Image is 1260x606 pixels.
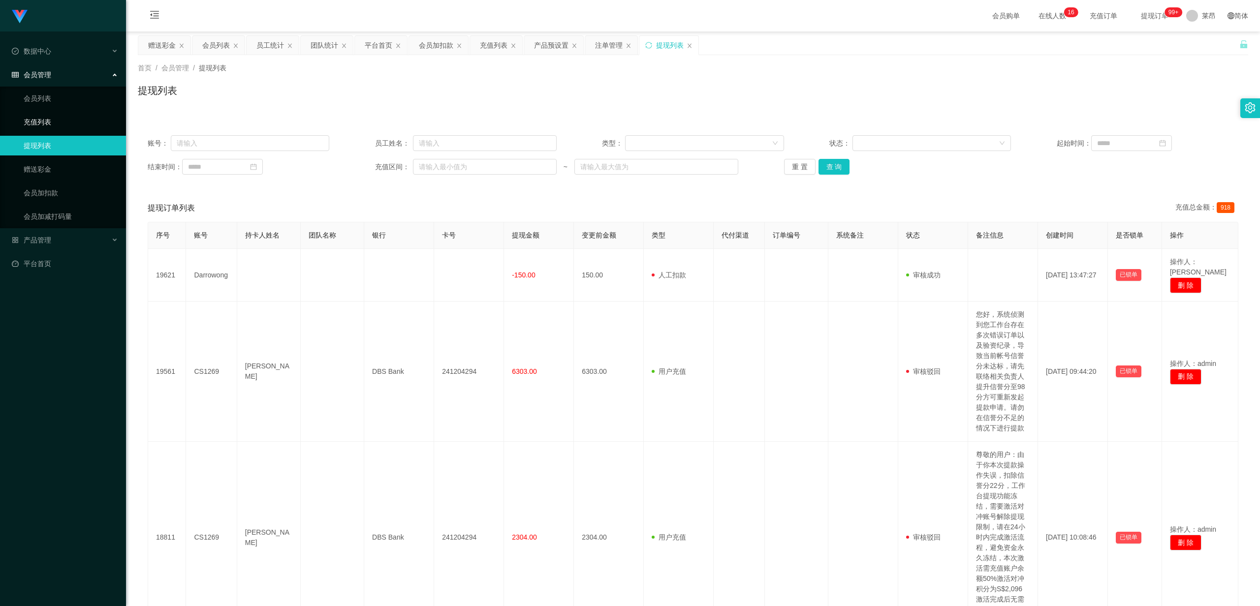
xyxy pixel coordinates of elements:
[24,112,118,132] a: 充值列表
[413,135,557,151] input: 请输入
[1038,302,1108,442] td: [DATE] 09:44:20
[512,271,535,279] span: -150.00
[582,231,616,239] span: 变更前金额
[156,231,170,239] span: 序号
[999,140,1005,147] i: 图标: down
[148,36,176,55] div: 赠送彩金
[250,163,257,170] i: 图标: calendar
[199,64,226,72] span: 提现列表
[24,207,118,226] a: 会员加减打码量
[512,367,537,375] span: 6303.00
[906,271,941,279] span: 审核成功
[1116,231,1143,239] span: 是否锁单
[186,302,237,442] td: CS1269
[365,36,392,55] div: 平台首页
[1085,12,1122,19] span: 充值订单
[1068,7,1071,17] p: 1
[480,36,507,55] div: 充值列表
[237,302,301,442] td: [PERSON_NAME]
[12,48,19,55] i: 图标: check-circle-o
[12,236,51,244] span: 产品管理
[24,159,118,179] a: 赠送彩金
[148,162,182,172] span: 结束时间：
[571,43,577,49] i: 图标: close
[161,64,189,72] span: 会员管理
[434,302,504,442] td: 241204294
[287,43,293,49] i: 图标: close
[364,302,434,442] td: DBS Bank
[819,159,850,175] button: 查 询
[309,231,336,239] span: 团队名称
[24,183,118,203] a: 会员加扣款
[652,231,665,239] span: 类型
[395,43,401,49] i: 图标: close
[968,302,1038,442] td: 您好，系统侦测到您工作台存在多次错误订单以及验资纪录，导致当前帐号信誉分未达标，请先联络相关负责人提升信誉分至98分方可重新发起提款申请。请勿在信誉分不足的情况下进行提款
[1175,202,1238,214] div: 充值总金额：
[194,231,208,239] span: 账号
[256,36,284,55] div: 员工统计
[557,162,574,172] span: ~
[148,202,195,214] span: 提现订单列表
[906,231,920,239] span: 状态
[645,42,652,49] i: 图标: sync
[1245,102,1256,113] i: 图标: setting
[1170,360,1216,367] span: 操作人：admin
[1064,7,1078,17] sup: 16
[976,231,1004,239] span: 备注信息
[442,231,456,239] span: 卡号
[138,83,177,98] h1: 提现列表
[1217,202,1234,213] span: 918
[1170,369,1201,385] button: 删 除
[372,231,386,239] span: 银行
[1170,535,1201,550] button: 删 除
[375,162,413,172] span: 充值区间：
[595,36,623,55] div: 注单管理
[311,36,338,55] div: 团队统计
[1116,365,1141,377] button: 已锁单
[233,43,239,49] i: 图标: close
[574,249,644,302] td: 150.00
[1116,269,1141,281] button: 已锁单
[829,138,852,149] span: 状态：
[656,36,684,55] div: 提现列表
[512,533,537,541] span: 2304.00
[1046,231,1073,239] span: 创建时间
[1116,532,1141,544] button: 已锁单
[784,159,816,175] button: 重 置
[179,43,185,49] i: 图标: close
[375,138,413,149] span: 员工姓名：
[245,231,280,239] span: 持卡人姓名
[1159,140,1166,147] i: 图标: calendar
[773,231,800,239] span: 订单编号
[534,36,568,55] div: 产品预设置
[12,237,19,243] i: 图标: appstore-o
[652,367,686,375] span: 用户充值
[836,231,864,239] span: 系统备注
[510,43,516,49] i: 图标: close
[1034,12,1071,19] span: 在线人数
[12,71,19,78] i: 图标: table
[574,159,738,175] input: 请输入最大值为
[652,533,686,541] span: 用户充值
[602,138,625,149] span: 类型：
[906,367,941,375] span: 审核驳回
[1228,12,1234,19] i: 图标: global
[687,43,693,49] i: 图标: close
[186,249,237,302] td: Darrowong
[652,271,686,279] span: 人工扣款
[1170,231,1184,239] span: 操作
[512,231,539,239] span: 提现金额
[12,47,51,55] span: 数据中心
[1165,7,1182,17] sup: 1051
[574,302,644,442] td: 6303.00
[12,10,28,24] img: logo.9652507e.png
[148,249,186,302] td: 19621
[12,254,118,273] a: 图标: dashboard平台首页
[1170,277,1201,293] button: 删 除
[171,135,330,151] input: 请输入
[722,231,749,239] span: 代付渠道
[1038,249,1108,302] td: [DATE] 13:47:27
[456,43,462,49] i: 图标: close
[24,136,118,155] a: 提现列表
[341,43,347,49] i: 图标: close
